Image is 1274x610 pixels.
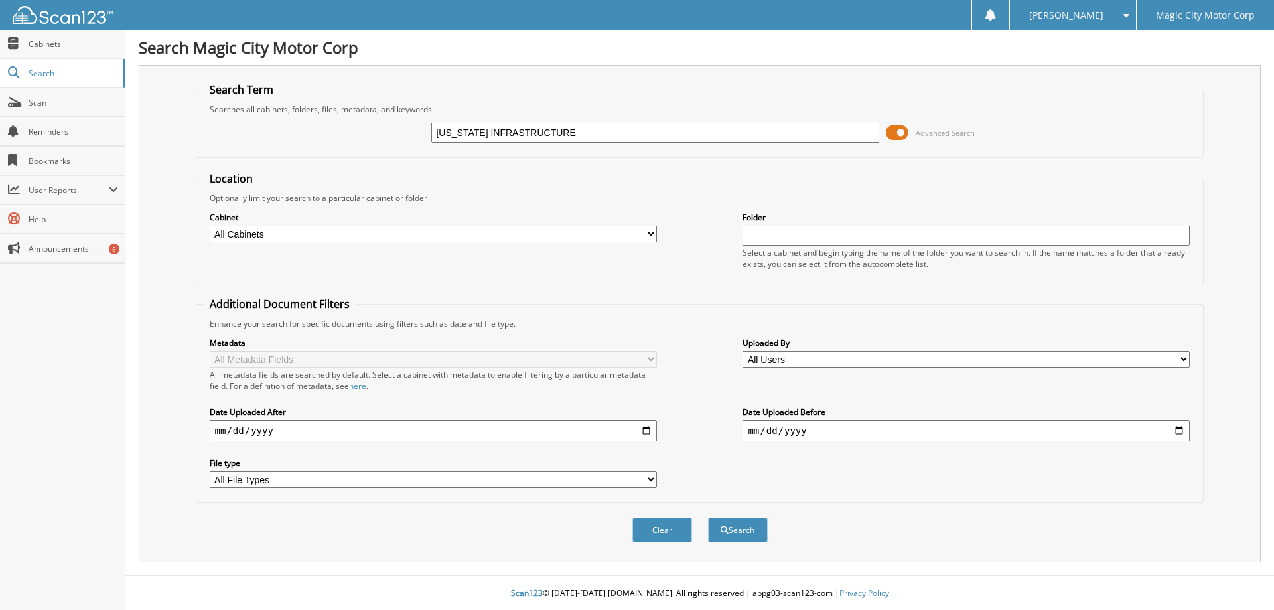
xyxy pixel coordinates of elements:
[29,68,116,79] span: Search
[203,318,1197,329] div: Enhance your search for specific documents using filters such as date and file type.
[632,518,692,542] button: Clear
[13,6,113,24] img: scan123-logo-white.svg
[743,247,1190,269] div: Select a cabinet and begin typing the name of the folder you want to search in. If the name match...
[743,406,1190,418] label: Date Uploaded Before
[29,214,118,225] span: Help
[839,587,889,599] a: Privacy Policy
[708,518,768,542] button: Search
[210,369,657,392] div: All metadata fields are searched by default. Select a cabinet with metadata to enable filtering b...
[210,457,657,469] label: File type
[1156,11,1255,19] span: Magic City Motor Corp
[29,185,109,196] span: User Reports
[743,420,1190,441] input: end
[210,406,657,418] label: Date Uploaded After
[210,212,657,223] label: Cabinet
[29,126,118,137] span: Reminders
[29,38,118,50] span: Cabinets
[203,82,280,97] legend: Search Term
[139,37,1261,58] h1: Search Magic City Motor Corp
[743,337,1190,348] label: Uploaded By
[1208,546,1274,610] iframe: Chat Widget
[511,587,543,599] span: Scan123
[210,420,657,441] input: start
[109,244,119,254] div: 5
[29,97,118,108] span: Scan
[29,155,118,167] span: Bookmarks
[203,104,1197,115] div: Searches all cabinets, folders, files, metadata, and keywords
[203,192,1197,204] div: Optionally limit your search to a particular cabinet or folder
[125,577,1274,610] div: © [DATE]-[DATE] [DOMAIN_NAME]. All rights reserved | appg03-scan123-com |
[1029,11,1103,19] span: [PERSON_NAME]
[29,243,118,254] span: Announcements
[203,171,259,186] legend: Location
[203,297,356,311] legend: Additional Document Filters
[916,128,975,138] span: Advanced Search
[743,212,1190,223] label: Folder
[210,337,657,348] label: Metadata
[349,380,366,392] a: here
